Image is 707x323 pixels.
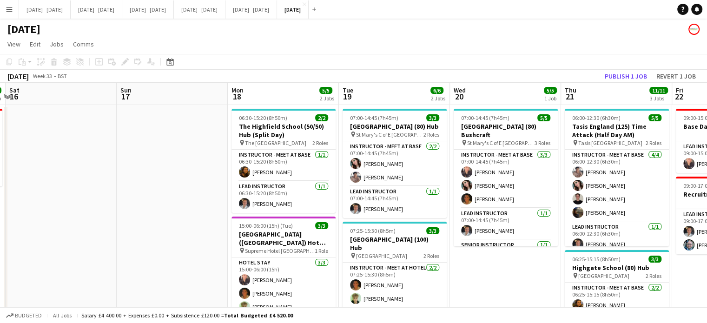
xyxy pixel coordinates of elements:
div: Salary £4 400.00 + Expenses £0.00 + Subsistence £120.00 = [81,312,293,319]
button: Publish 1 job [601,70,651,82]
span: View [7,40,20,48]
span: All jobs [51,312,73,319]
span: Jobs [50,40,64,48]
a: Comms [69,38,98,50]
button: [DATE] - [DATE] [19,0,71,19]
button: [DATE] - [DATE] [122,0,174,19]
a: Edit [26,38,44,50]
span: Week 33 [31,73,54,79]
button: [DATE] - [DATE] [225,0,277,19]
app-user-avatar: Programmes & Operations [688,24,700,35]
button: Revert 1 job [653,70,700,82]
a: View [4,38,24,50]
button: [DATE] [277,0,309,19]
span: Budgeted [15,312,42,319]
button: Budgeted [5,310,43,321]
h1: [DATE] [7,22,40,36]
div: [DATE] [7,72,29,81]
span: Total Budgeted £4 520.00 [224,312,293,319]
button: [DATE] - [DATE] [71,0,122,19]
button: [DATE] - [DATE] [174,0,225,19]
div: BST [58,73,67,79]
a: Jobs [46,38,67,50]
span: Edit [30,40,40,48]
span: Comms [73,40,94,48]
